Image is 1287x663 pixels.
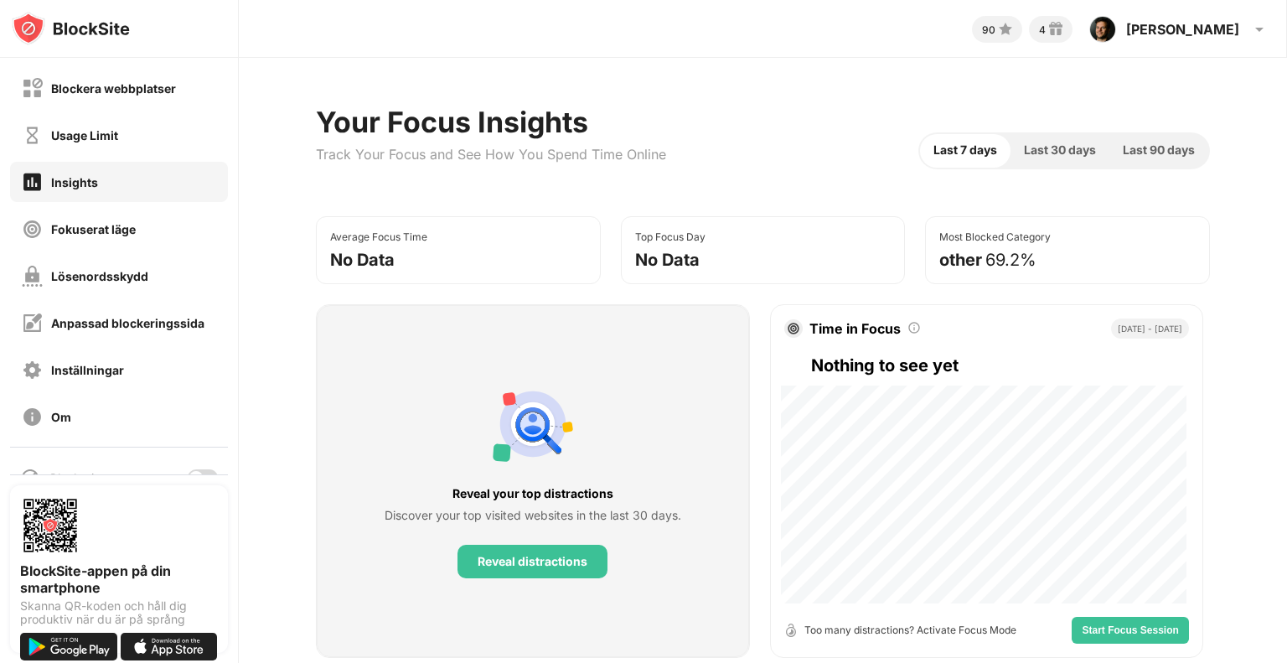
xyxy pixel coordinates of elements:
[939,230,1051,243] div: Most Blocked Category
[20,562,218,596] div: BlockSite-appen på din smartphone
[1089,16,1116,43] img: AFdZucrzdMBQELvzKPD5ShoNFpTlGWf06j4PLQx4YI_LAg=s96-c
[121,633,218,660] img: download-on-the-app-store.svg
[22,125,43,146] img: time-usage-off.svg
[22,313,43,334] img: customize-block-page-off.svg
[330,250,395,270] div: No Data
[51,222,136,236] div: Fokuserat läge
[907,321,921,334] img: tooltip.svg
[22,266,43,287] img: password-protection-off.svg
[1024,141,1096,159] span: Last 30 days
[478,555,587,568] div: Reveal distractions
[933,141,997,159] span: Last 7 days
[985,250,1036,270] div: 69.2%
[20,599,218,626] div: Skanna QR-koden och håll dig produktiv när du är på språng
[1082,625,1178,635] span: Start Focus Session
[22,407,43,427] img: about-off.svg
[1126,21,1239,38] div: [PERSON_NAME]
[51,175,98,189] div: Insights
[330,230,427,243] div: Average Focus Time
[1123,141,1195,159] span: Last 90 days
[939,250,982,270] div: other
[811,352,1189,379] div: Nothing to see yet
[51,128,118,142] div: Usage Limit
[20,495,80,556] img: options-page-qr-code.png
[995,19,1016,39] img: points-small.svg
[12,12,130,45] img: logo-blocksite.svg
[51,316,204,330] div: Anpassad blockeringssida
[1039,23,1046,36] div: 4
[51,81,176,96] div: Blockera webbplatser
[22,360,43,381] img: settings-off.svg
[809,320,901,337] div: Time in Focus
[51,269,148,283] div: Lösenordsskydd
[20,633,117,660] img: get-it-on-google-play.svg
[635,250,700,270] div: No Data
[635,230,706,243] div: Top Focus Day
[385,484,681,503] div: Reveal your top distractions
[22,219,43,240] img: focus-off.svg
[784,624,798,637] img: open-timer.svg
[788,323,799,334] img: target.svg
[51,363,124,377] div: Inställningar
[22,78,43,99] img: block-off.svg
[804,622,1016,638] div: Too many distractions? Activate Focus Mode
[50,471,108,485] div: Blockering
[1072,617,1188,644] button: Start Focus Session
[385,506,681,525] div: Discover your top visited websites in the last 30 days.
[20,468,40,488] img: blocking-icon.svg
[982,23,995,36] div: 90
[316,146,666,163] div: Track Your Focus and See How You Spend Time Online
[51,410,71,424] div: Om
[22,171,43,193] img: insights-on.svg
[316,105,666,139] div: Your Focus Insights
[1046,19,1066,39] img: reward-small.svg
[493,384,573,464] img: personal-suggestions.svg
[1111,319,1189,339] div: [DATE] - [DATE]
